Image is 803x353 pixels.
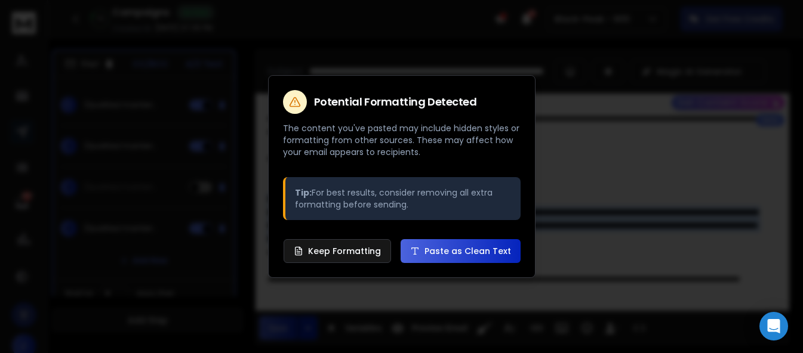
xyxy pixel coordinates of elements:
[295,187,312,199] strong: Tip:
[401,239,521,263] button: Paste as Clean Text
[314,97,477,107] h2: Potential Formatting Detected
[759,312,788,340] div: Open Intercom Messenger
[295,187,511,210] p: For best results, consider removing all extra formatting before sending.
[283,122,521,158] p: The content you've pasted may include hidden styles or formatting from other sources. These may a...
[284,239,391,263] button: Keep Formatting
